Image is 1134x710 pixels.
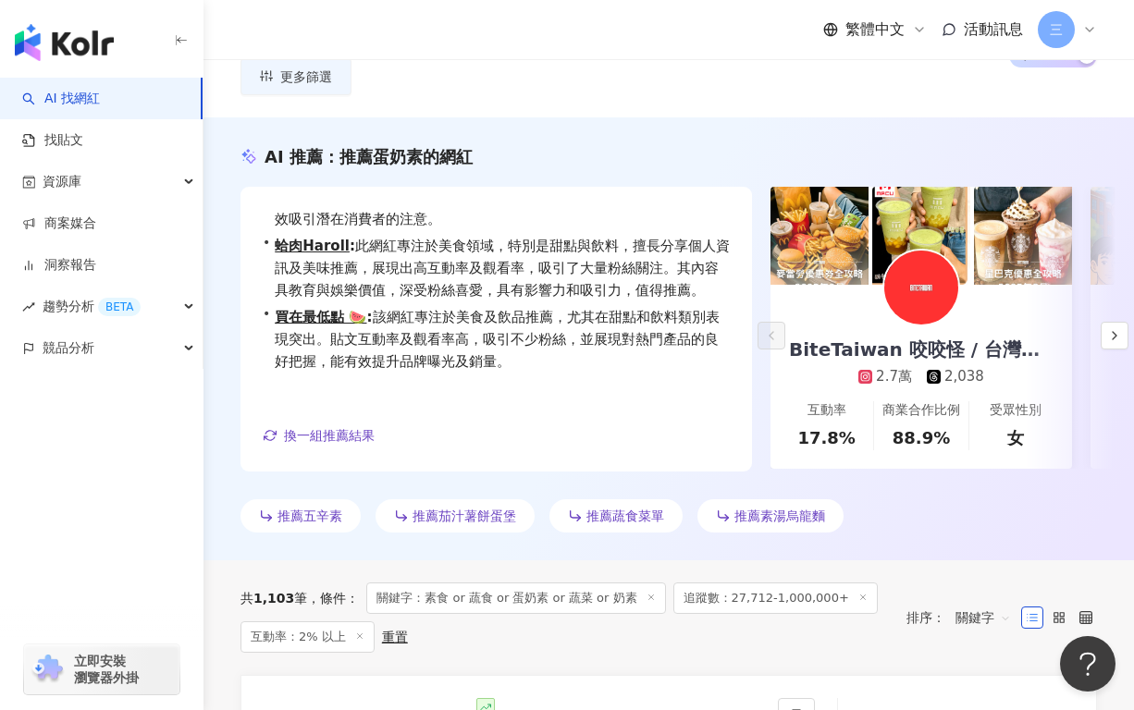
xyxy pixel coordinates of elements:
[366,582,665,614] span: 關鍵字：素食 or 蔬食 or 蛋奶素 or 蔬菜 or 奶素
[1007,426,1024,449] div: 女
[382,630,408,644] div: 重置
[845,19,905,40] span: 繁體中文
[275,238,350,254] a: 蛤肉Haroll
[22,256,96,275] a: 洞察報告
[955,603,1011,632] span: 關鍵字
[944,367,984,386] div: 2,038
[882,401,960,420] div: 商業合作比例
[893,426,950,449] div: 88.9%
[74,653,139,686] span: 立即安裝 瀏覽器外掛
[884,251,958,324] img: KOL Avatar
[98,298,141,316] div: BETA
[964,20,1023,38] span: 活動訊息
[284,428,375,443] span: 換一組推薦結果
[673,582,878,614] span: 追蹤數：27,712-1,000,000+
[30,655,66,684] img: chrome extension
[22,214,96,233] a: 商案媒合
[253,591,294,606] span: 1,103
[43,161,81,202] span: 資源庫
[367,309,373,325] span: :
[265,145,473,168] div: AI 推薦 ：
[974,187,1072,285] img: post-image
[263,306,730,373] div: •
[807,401,846,420] div: 互動率
[240,621,375,653] span: 互動率：2% 以上
[240,591,307,606] div: 共 筆
[872,187,970,285] img: post-image
[275,306,730,373] span: 該網紅專注於美食及飲品推薦，尤其在甜點和飲料類別表現突出。貼文互動率及觀看率高，吸引不少粉絲，並展現對熱門產品的良好把握，能有效提升品牌曝光及銷量。
[734,508,825,523] span: 推薦素湯烏龍麵
[876,367,912,386] div: 2.7萬
[280,69,332,84] span: 更多篩選
[22,90,100,108] a: searchAI 找網紅
[43,327,94,369] span: 競品分析
[263,422,376,449] button: 換一組推薦結果
[413,508,516,523] span: 推薦茄汁薯餅蛋堡
[240,58,351,95] button: 更多篩選
[339,147,473,166] span: 推薦蛋奶素的網紅
[770,187,869,285] img: post-image
[770,285,1072,469] a: BiteTaiwan 咬咬怪 / 台灣美食2.7萬2,038互動率17.8%商業合作比例88.9%受眾性別女
[350,238,355,254] span: :
[797,426,855,449] div: 17.8%
[43,286,141,327] span: 趨勢分析
[24,644,179,694] a: chrome extension立即安裝 瀏覽器外掛
[15,24,114,61] img: logo
[275,235,730,301] span: 此網紅專注於美食領域，特別是甜點與飲料，擅長分享個人資訊及美味推薦，展現出高互動率及觀看率，吸引了大量粉絲關注。其內容具教育與娛樂價值，深受粉絲喜愛，具有影響力和吸引力，值得推薦。
[307,591,359,606] span: 條件 ：
[263,235,730,301] div: •
[586,508,664,523] span: 推薦蔬食菜單
[22,300,35,313] span: rise
[906,603,1021,632] div: 排序：
[1050,19,1063,40] span: 三
[277,508,342,523] span: 推薦五辛素
[990,401,1042,420] div: 受眾性別
[770,337,1072,362] div: BiteTaiwan 咬咬怪 / 台灣美食
[275,309,366,325] a: 買在最低點 🍉
[22,131,83,150] a: 找貼文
